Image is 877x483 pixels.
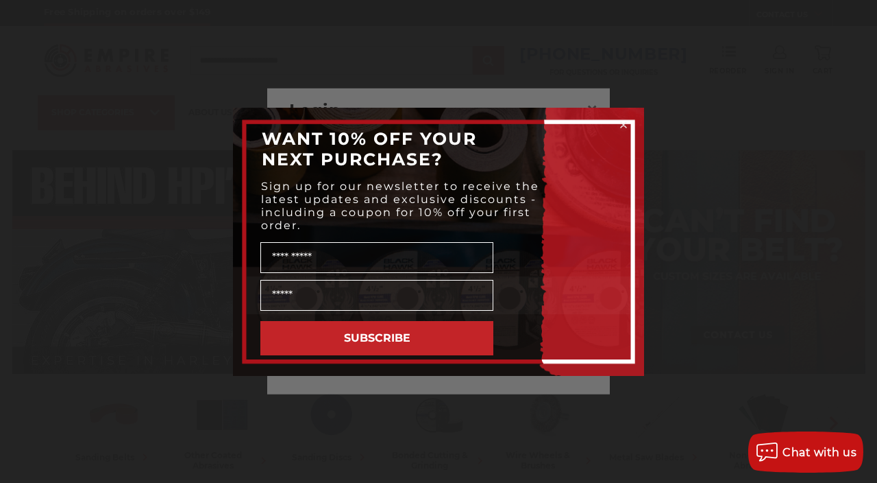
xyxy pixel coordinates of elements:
[260,280,493,311] input: Email
[748,432,863,473] button: Chat with us
[262,128,477,169] span: WANT 10% OFF YOUR NEXT PURCHASE?
[260,321,493,355] button: SUBSCRIBE
[782,446,856,459] span: Chat with us
[261,180,539,232] span: Sign up for our newsletter to receive the latest updates and exclusive discounts - including a co...
[617,118,630,132] button: Close dialog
